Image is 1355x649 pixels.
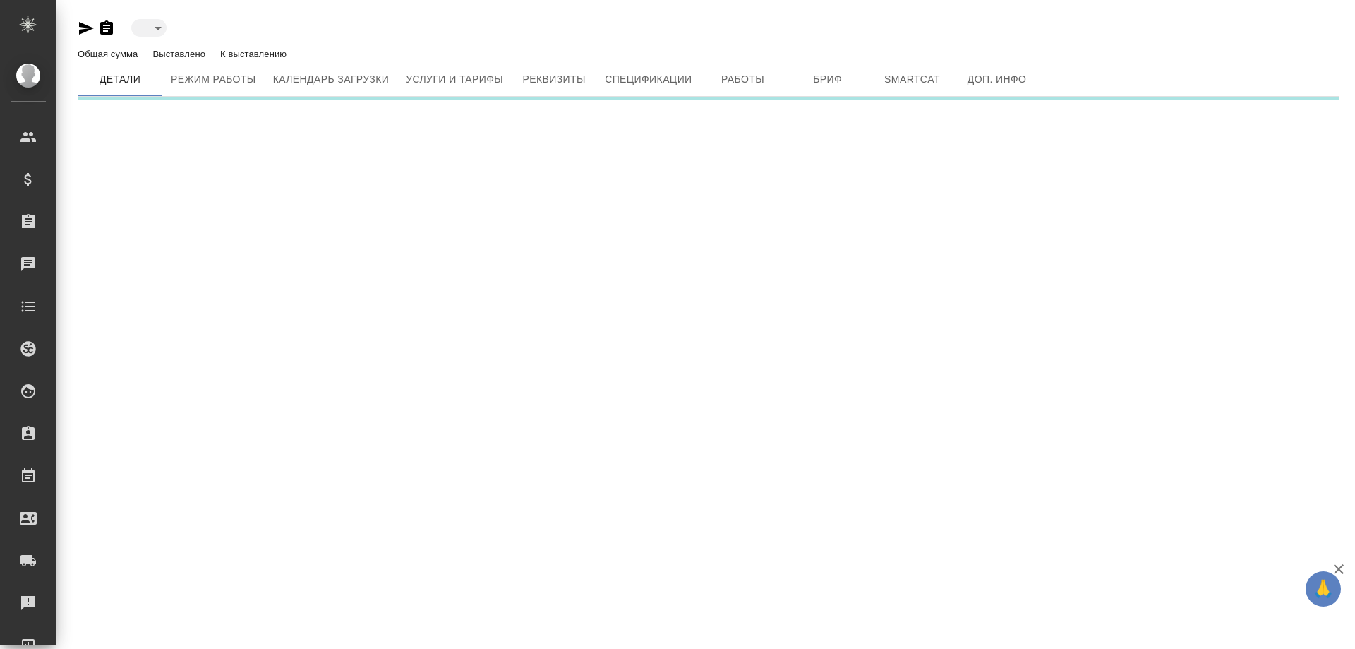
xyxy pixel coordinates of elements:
[1311,574,1335,604] span: 🙏
[86,71,154,88] span: Детали
[131,19,167,37] div: ​
[78,20,95,37] button: Скопировать ссылку для ЯМессенджера
[879,71,946,88] span: Smartcat
[171,71,256,88] span: Режим работы
[78,49,141,59] p: Общая сумма
[520,71,588,88] span: Реквизиты
[273,71,390,88] span: Календарь загрузки
[220,49,290,59] p: К выставлению
[1306,571,1341,607] button: 🙏
[963,71,1031,88] span: Доп. инфо
[406,71,503,88] span: Услуги и тарифы
[605,71,692,88] span: Спецификации
[152,49,209,59] p: Выставлено
[709,71,777,88] span: Работы
[794,71,862,88] span: Бриф
[98,20,115,37] button: Скопировать ссылку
